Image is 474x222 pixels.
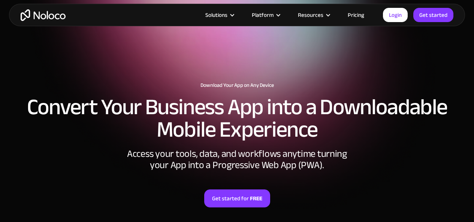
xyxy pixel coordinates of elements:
strong: FREE [250,194,262,203]
div: Access your tools, data, and workflows anytime turning your App into a Progressive Web App (PWA). [125,148,350,171]
h1: Download Your App on Any Device [7,82,467,88]
a: home [21,9,66,21]
div: Resources [298,10,323,20]
div: Solutions [196,10,242,20]
div: Platform [242,10,289,20]
a: Get started [413,8,453,22]
div: Solutions [205,10,227,20]
a: Get started forFREE [204,189,270,207]
div: Platform [252,10,274,20]
a: Login [383,8,408,22]
a: Pricing [338,10,374,20]
h2: Convert Your Business App into a Downloadable Mobile Experience [7,96,467,141]
div: Resources [289,10,338,20]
